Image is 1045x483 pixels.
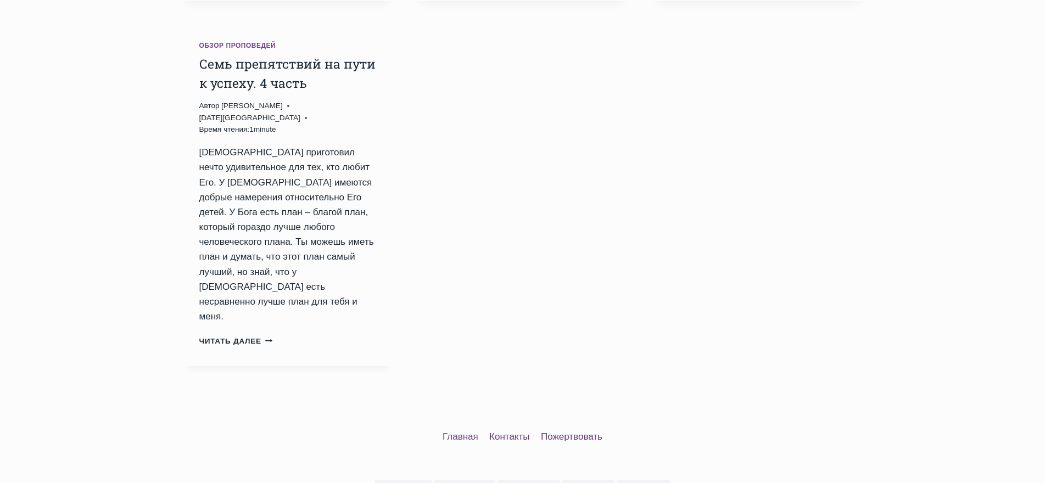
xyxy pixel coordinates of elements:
[199,123,276,136] span: 1
[437,426,484,447] a: Главная
[199,337,273,345] a: Читать далее
[199,112,300,124] time: [DATE][GEOGRAPHIC_DATA]
[221,102,283,110] a: [PERSON_NAME]
[199,145,377,324] p: [DEMOGRAPHIC_DATA] приготовил нечто удивительное для тех, кто любит Его. У [DEMOGRAPHIC_DATA] име...
[199,125,250,133] span: Время чтения:
[182,426,864,447] nav: Подвал
[254,125,276,133] span: minute
[199,55,376,91] a: Семь препятствий на пути к успеху. 4 часть
[199,100,220,112] span: Автор
[535,426,608,447] a: Пожертвовать
[199,42,276,49] a: Обзор проповедей
[484,426,535,447] a: Контакты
